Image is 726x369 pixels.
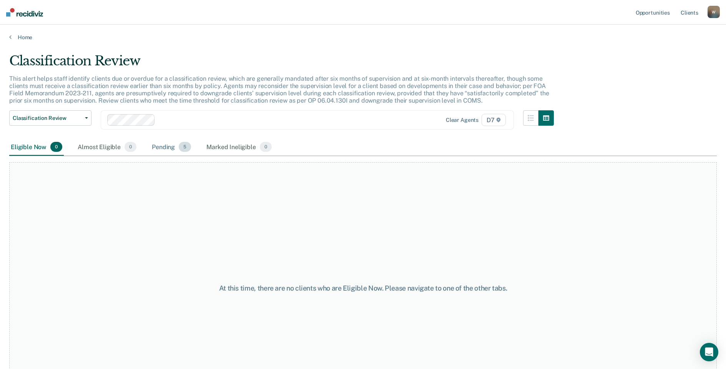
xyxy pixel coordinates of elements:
p: This alert helps staff identify clients due or overdue for a classification review, which are gen... [9,75,549,105]
span: 0 [125,142,136,152]
span: D7 [482,114,506,126]
span: 0 [50,142,62,152]
div: Marked Ineligible0 [205,139,273,156]
img: Recidiviz [6,8,43,17]
button: W [708,6,720,18]
div: Classification Review [9,53,554,75]
button: Classification Review [9,110,91,126]
a: Home [9,34,717,41]
div: Pending5 [150,139,193,156]
span: 0 [260,142,272,152]
span: Classification Review [13,115,82,121]
div: Eligible Now0 [9,139,64,156]
div: At this time, there are no clients who are Eligible Now. Please navigate to one of the other tabs. [186,284,540,293]
div: Open Intercom Messenger [700,343,718,361]
span: 5 [179,142,191,152]
div: Almost Eligible0 [76,139,138,156]
div: Clear agents [446,117,478,123]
